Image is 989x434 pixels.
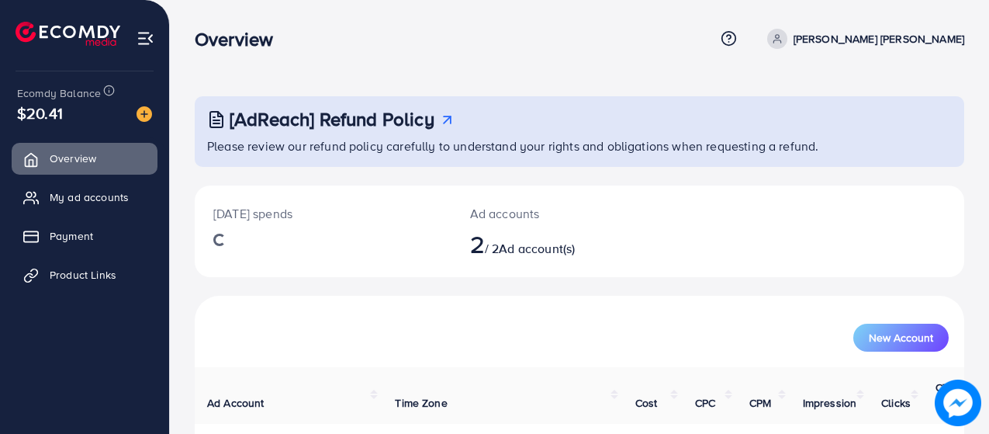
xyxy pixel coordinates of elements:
h3: [AdReach] Refund Policy [230,108,434,130]
a: Payment [12,220,157,252]
img: logo [16,22,120,46]
p: [DATE] spends [213,204,433,223]
a: [PERSON_NAME] [PERSON_NAME] [761,29,964,49]
a: Overview [12,143,157,174]
span: Product Links [50,267,116,283]
span: Ad Account [207,395,265,411]
h3: Overview [195,28,285,50]
a: Product Links [12,259,157,290]
span: Impression [803,395,857,411]
span: New Account [869,332,933,343]
span: Time Zone [395,395,447,411]
span: 2 [470,226,485,262]
p: [PERSON_NAME] [PERSON_NAME] [794,30,964,48]
span: Clicks [881,395,911,411]
span: My ad accounts [50,189,129,205]
span: CPC [695,395,715,411]
img: image [935,380,981,426]
p: Ad accounts [470,204,625,223]
button: New Account [853,324,949,352]
img: menu [137,30,154,47]
span: Ecomdy Balance [17,85,101,101]
span: CPM [749,395,771,411]
h2: / 2 [470,229,625,259]
span: Ad account(s) [499,240,575,257]
a: My ad accounts [12,182,157,213]
span: $20.41 [17,102,63,124]
span: Payment [50,228,93,244]
span: Cost [635,395,658,411]
span: Overview [50,151,96,166]
p: Please review our refund policy carefully to understand your rights and obligations when requesti... [207,137,955,155]
img: image [137,106,152,122]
